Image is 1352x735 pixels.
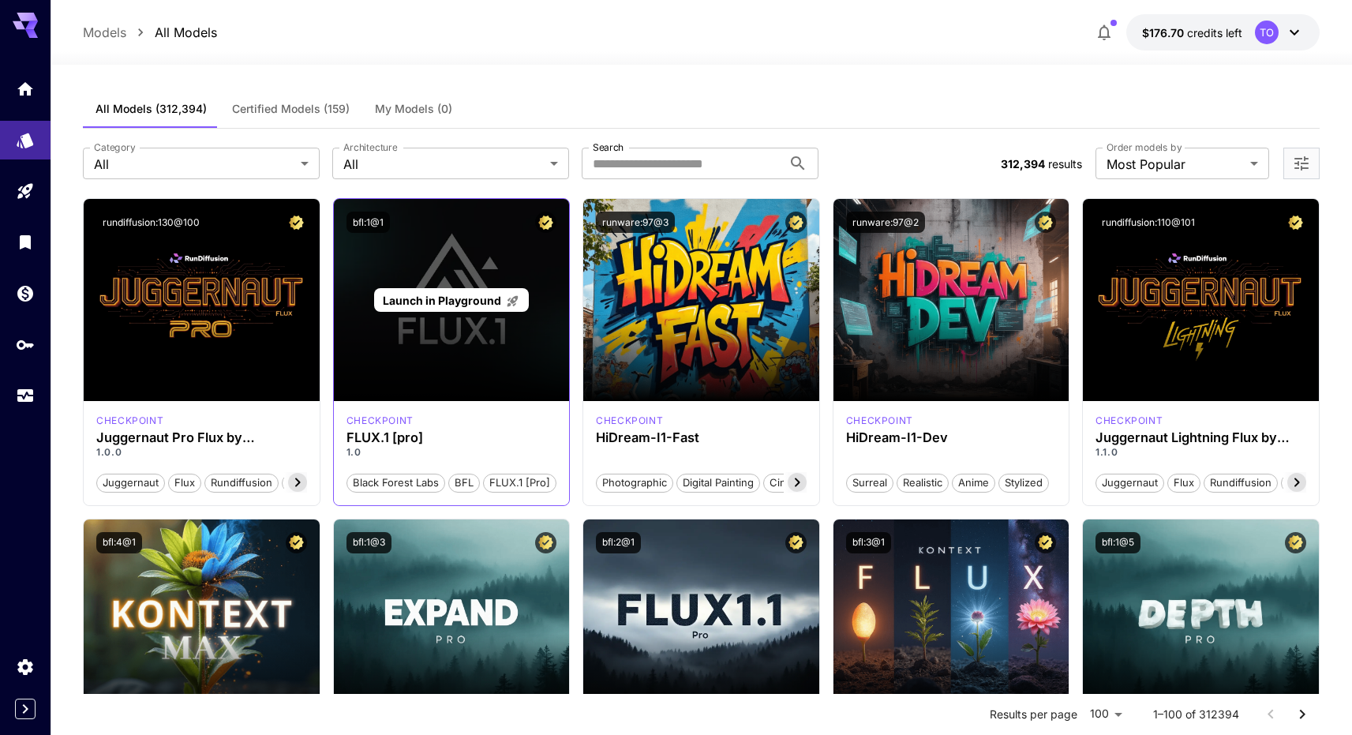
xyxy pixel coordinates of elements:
span: Launch in Playground [383,294,501,307]
button: Cinematic [763,472,824,493]
span: All [94,155,294,174]
div: Playground [16,182,35,201]
p: 1.0 [346,445,557,459]
div: HiDream Fast [596,414,663,428]
label: Architecture [343,141,397,154]
h3: HiDream-I1-Fast [596,430,807,445]
button: rundiffusion:110@101 [1095,212,1201,233]
a: Launch in Playground [374,288,528,313]
div: Wallet [16,283,35,303]
button: runware:97@2 [846,212,925,233]
button: Stylized [998,472,1049,493]
button: schnell [1281,472,1329,493]
button: FLUX.1 [pro] [483,472,556,493]
div: Models [16,126,35,145]
p: checkpoint [596,414,663,428]
span: Most Popular [1107,155,1244,174]
span: Digital Painting [677,475,759,491]
span: FLUX.1 [pro] [484,475,556,491]
span: schnell [1282,475,1328,491]
h3: Juggernaut Pro Flux by RunDiffusion [96,430,307,445]
button: rundiffusion [204,472,279,493]
div: API Keys [16,335,35,354]
button: Certified Model – Vetted for best performance and includes a commercial license. [785,532,807,553]
span: BFL [449,475,479,491]
span: juggernaut [97,475,164,491]
div: HiDream Dev [846,414,913,428]
div: $176.70076 [1142,24,1242,41]
button: Open more filters [1292,154,1311,174]
p: checkpoint [846,414,913,428]
nav: breadcrumb [83,23,217,42]
button: Go to next page [1286,699,1318,730]
button: Certified Model – Vetted for best performance and includes a commercial license. [1285,532,1306,553]
span: All [343,155,544,174]
button: Certified Model – Vetted for best performance and includes a commercial license. [286,532,307,553]
label: Category [94,141,136,154]
p: checkpoint [346,414,414,428]
button: Realistic [897,472,949,493]
div: FLUX.1 [pro] [346,430,557,445]
button: bfl:1@3 [346,532,391,553]
span: flux [169,475,200,491]
button: Surreal [846,472,893,493]
span: juggernaut [1096,475,1163,491]
span: Cinematic [764,475,823,491]
p: checkpoint [96,414,163,428]
p: 1.1.0 [1095,445,1306,459]
span: credits left [1187,26,1242,39]
button: Photographic [596,472,673,493]
div: 100 [1084,703,1128,726]
button: Certified Model – Vetted for best performance and includes a commercial license. [1035,532,1056,553]
button: Certified Model – Vetted for best performance and includes a commercial license. [535,212,556,233]
span: My Models (0) [375,102,452,116]
span: Certified Models (159) [232,102,350,116]
button: juggernaut [1095,472,1164,493]
span: results [1048,157,1082,171]
a: All Models [155,23,217,42]
div: Settings [16,652,35,672]
button: Certified Model – Vetted for best performance and includes a commercial license. [1285,212,1306,233]
p: checkpoint [1095,414,1163,428]
button: juggernaut [96,472,165,493]
button: Digital Painting [676,472,760,493]
button: bfl:2@1 [596,532,641,553]
button: rundiffusion:130@100 [96,212,206,233]
span: Black Forest Labs [347,475,444,491]
div: Home [16,79,35,99]
div: Usage [16,381,35,400]
button: runware:97@3 [596,212,675,233]
button: $176.70076TO [1126,14,1320,51]
button: bfl:1@1 [346,212,390,233]
button: pro [282,472,311,493]
a: Models [83,23,126,42]
h3: HiDream-I1-Dev [846,430,1057,445]
span: Surreal [847,475,893,491]
button: Anime [952,472,995,493]
h3: Juggernaut Lightning Flux by RunDiffusion [1095,430,1306,445]
button: Certified Model – Vetted for best performance and includes a commercial license. [785,212,807,233]
span: Photographic [597,475,672,491]
span: flux [1168,475,1200,491]
span: Stylized [999,475,1048,491]
div: Library [16,232,35,252]
button: bfl:1@5 [1095,532,1140,553]
div: FLUX.1 D [96,414,163,428]
button: flux [168,472,201,493]
span: All Models (312,394) [96,102,207,116]
button: bfl:4@1 [96,532,142,553]
label: Order models by [1107,141,1182,154]
div: fluxpro [346,414,414,428]
div: TO [1255,21,1279,44]
span: Realistic [897,475,948,491]
span: Anime [953,475,994,491]
button: Certified Model – Vetted for best performance and includes a commercial license. [535,532,556,553]
span: pro [283,475,310,491]
p: 1.0.0 [96,445,307,459]
span: $176.70 [1142,26,1187,39]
